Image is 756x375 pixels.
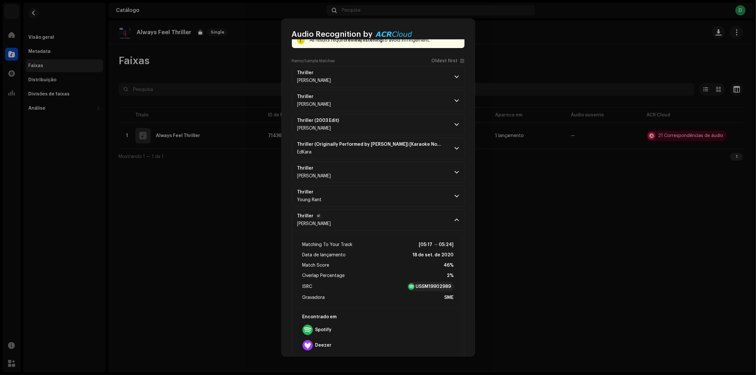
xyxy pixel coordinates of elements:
[292,185,464,207] p-accordion-header: ThrillerYoung Rant
[302,272,345,280] span: Overlap Percentage
[292,138,464,159] p-accordion-header: Thriller (Originally Performed by [PERSON_NAME]) [Karaoke No Guide Melody Version]EdKara
[445,294,454,301] strong: SME
[444,262,454,269] strong: 46%
[292,58,335,64] label: Remix/Sample Matches
[292,114,464,135] p-accordion-header: Thriller (2003 Edit)[PERSON_NAME]
[297,70,331,75] span: Thriller
[297,118,347,123] span: Thriller (2003 Edit)
[297,150,312,154] span: EdKara
[300,312,456,322] div: Encontrado em
[292,66,464,87] p-accordion-header: Thriller[PERSON_NAME]
[416,283,451,290] strong: USSM19902989
[413,251,454,259] strong: 18 de set. de 2020
[315,327,332,332] strong: Spotify
[302,262,330,269] span: Match Score
[297,190,314,195] strong: Thriller
[297,213,331,219] span: Thriller
[297,70,314,75] strong: Thriller
[447,272,454,280] strong: 2%
[302,241,353,249] span: Matching To Your Track
[419,241,454,249] strong: [05:17 → 05:24]
[310,36,459,44] div: All results require to avoid infringement.
[297,94,314,99] strong: Thriller
[297,142,450,147] span: Thriller (Originally Performed by Michael Jackson) [Karaoke No Guide Melody Version]
[302,251,346,259] span: Data de lançamento
[297,166,331,171] span: Thriller
[292,231,464,361] p-accordion-content: Thriller[PERSON_NAME]
[292,90,464,111] p-accordion-header: Thriller[PERSON_NAME]
[297,94,331,99] span: Thriller
[302,294,325,301] span: Gravadora
[315,343,332,348] strong: Deezer
[292,29,373,39] span: Audio Recognition by
[292,209,464,231] p-accordion-header: Thriller[PERSON_NAME]
[297,78,331,83] span: Michael Jackson
[297,102,331,107] span: Michael Jackson
[297,213,314,219] strong: Thriller
[297,198,322,202] span: Young Rant
[297,126,331,131] span: Michael Jackson
[297,222,331,226] span: Michael Jackson
[297,118,339,123] strong: Thriller (2003 Edit)
[432,58,464,64] p-togglebutton: Oldest first
[297,166,314,171] strong: Thriller
[346,38,383,43] strong: review/listening
[297,142,442,147] strong: Thriller (Originally Performed by [PERSON_NAME]) [Karaoke No Guide Melody Version]
[297,174,331,178] span: Kyle Xian
[297,190,322,195] span: Thriller
[292,162,464,183] p-accordion-header: Thriller[PERSON_NAME]
[432,59,458,64] span: Oldest first
[302,283,312,291] span: ISRC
